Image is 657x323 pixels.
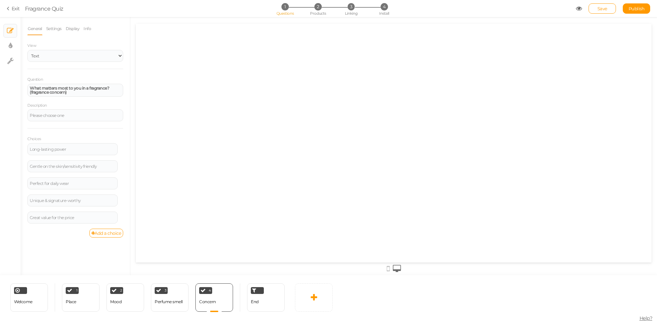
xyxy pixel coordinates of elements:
span: Products [310,11,326,16]
div: 1 Place [62,283,100,312]
div: Perfume smell [155,299,183,304]
li: 3 Linking [335,3,367,10]
span: View [27,43,36,48]
a: General [27,22,42,35]
span: 1 [281,3,288,10]
div: Long-lasting power [30,147,115,151]
a: Settings [46,22,62,35]
div: Fragrance Quiz [25,4,63,13]
span: 2 [120,289,122,292]
div: Gentle on the skin/sensitivity friendly [30,164,115,169]
div: 2 Mood [106,283,144,312]
a: Exit [7,5,20,12]
span: 1 [76,289,78,292]
span: Save [597,6,607,11]
div: Great value for the price [30,216,115,220]
strong: What matters most to you in a fragrance? (fragrance concern) [30,85,109,95]
div: Perfect for daily wear [30,181,115,186]
a: Display [65,22,80,35]
span: 3 [348,3,355,10]
span: 4 [209,289,211,292]
span: Install [379,11,389,16]
div: Mood [110,299,121,304]
div: End [247,283,285,312]
span: Publish [629,6,645,11]
span: Help? [640,315,653,321]
span: 2 [314,3,322,10]
li: 1 Questions [269,3,301,10]
label: Description [27,103,47,108]
div: Unique & signature-worthy [30,199,115,203]
li: 2 Products [302,3,334,10]
div: 4 Concern [195,283,233,312]
label: Question [27,77,43,82]
span: Questions [276,11,294,16]
div: Please choose one [30,113,121,118]
span: Linking [345,11,357,16]
span: Welcome [14,299,33,304]
div: Concern [199,299,216,304]
span: 3 [165,289,167,292]
div: Place [66,299,76,304]
div: Welcome [10,283,48,312]
label: Choices [27,137,41,142]
div: 3 Perfume smell [151,283,189,312]
span: End [251,299,259,304]
span: 4 [381,3,388,10]
a: Add a choice [89,229,124,238]
div: Save [589,3,616,14]
a: Info [83,22,91,35]
li: 4 Install [368,3,400,10]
